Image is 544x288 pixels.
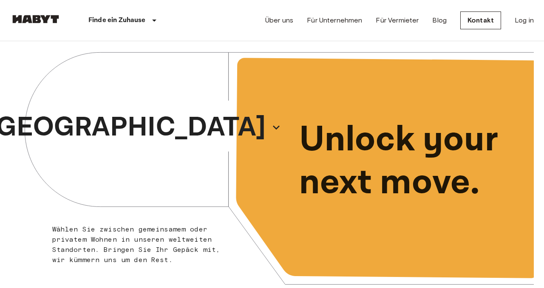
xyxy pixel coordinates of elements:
[432,15,447,25] a: Blog
[52,224,225,265] p: Wählen Sie zwischen gemeinsamem oder privatem Wohnen in unseren weltweiten Standorten. Bringen Si...
[515,15,534,25] a: Log in
[265,15,293,25] a: Über uns
[10,15,61,23] img: Habyt
[307,15,362,25] a: Für Unternehmen
[376,15,419,25] a: Für Vermieter
[299,119,520,204] p: Unlock your next move.
[460,11,501,29] a: Kontakt
[88,15,146,25] p: Finde ein Zuhause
